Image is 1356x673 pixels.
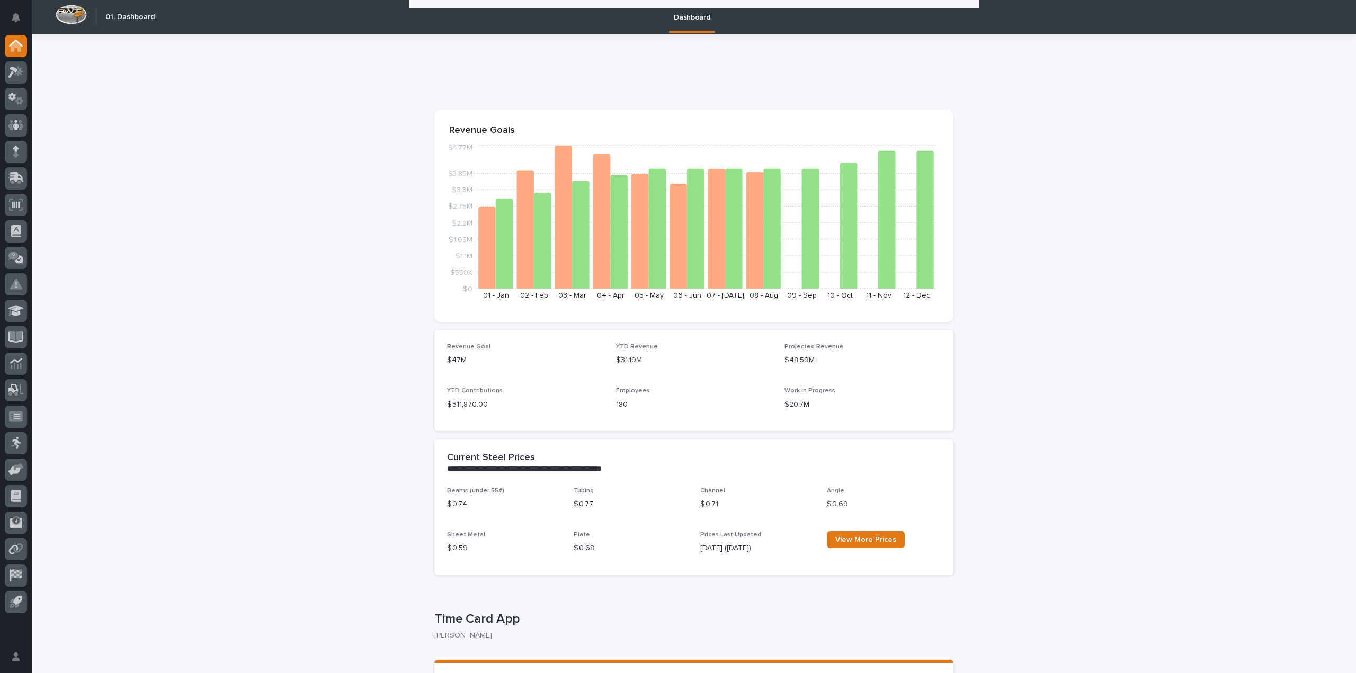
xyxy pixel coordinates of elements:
tspan: $3.85M [448,170,472,177]
span: Beams (under 55#) [447,488,504,494]
text: 12 - Dec [903,292,930,299]
p: $31.19M [616,355,772,366]
text: 06 - Jun [673,292,701,299]
div: Notifications [13,13,27,30]
p: $20.7M [784,399,941,410]
span: YTD Contributions [447,388,503,394]
span: Work in Progress [784,388,835,394]
p: [PERSON_NAME] [434,631,945,640]
p: $ 0.71 [700,499,814,510]
span: Sheet Metal [447,532,485,538]
p: $ 0.77 [574,499,688,510]
span: View More Prices [835,536,896,543]
p: $ 0.74 [447,499,561,510]
text: 07 - [DATE] [707,292,744,299]
h2: 01. Dashboard [105,13,155,22]
button: Notifications [5,6,27,29]
p: $ 0.69 [827,499,941,510]
span: Prices Last Updated [700,532,761,538]
tspan: $550K [450,268,472,276]
text: 01 - Jan [483,292,509,299]
p: [DATE] ([DATE]) [700,543,814,554]
span: Employees [616,388,650,394]
h2: Current Steel Prices [447,452,535,464]
text: 02 - Feb [520,292,548,299]
tspan: $2.75M [448,203,472,210]
p: $ 0.59 [447,543,561,554]
span: Tubing [574,488,594,494]
span: YTD Revenue [616,344,658,350]
tspan: $4.77M [448,144,472,151]
a: View More Prices [827,531,905,548]
text: 11 - Nov [866,292,891,299]
span: Plate [574,532,590,538]
span: Angle [827,488,844,494]
span: Projected Revenue [784,344,844,350]
p: $ 311,870.00 [447,399,603,410]
p: 180 [616,399,772,410]
tspan: $3.3M [452,186,472,194]
tspan: $1.1M [456,252,472,259]
text: 04 - Apr [597,292,625,299]
tspan: $2.2M [452,219,472,227]
p: Time Card App [434,612,949,627]
span: Revenue Goal [447,344,490,350]
tspan: $0 [463,285,472,293]
p: $48.59M [784,355,941,366]
p: $ 0.68 [574,543,688,554]
text: 05 - May [635,292,664,299]
text: 10 - Oct [827,292,853,299]
p: $47M [447,355,603,366]
tspan: $1.65M [449,236,472,243]
text: 08 - Aug [750,292,778,299]
p: Revenue Goals [449,125,939,137]
text: 09 - Sep [787,292,817,299]
img: Workspace Logo [56,5,87,24]
span: Channel [700,488,725,494]
text: 03 - Mar [558,292,586,299]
